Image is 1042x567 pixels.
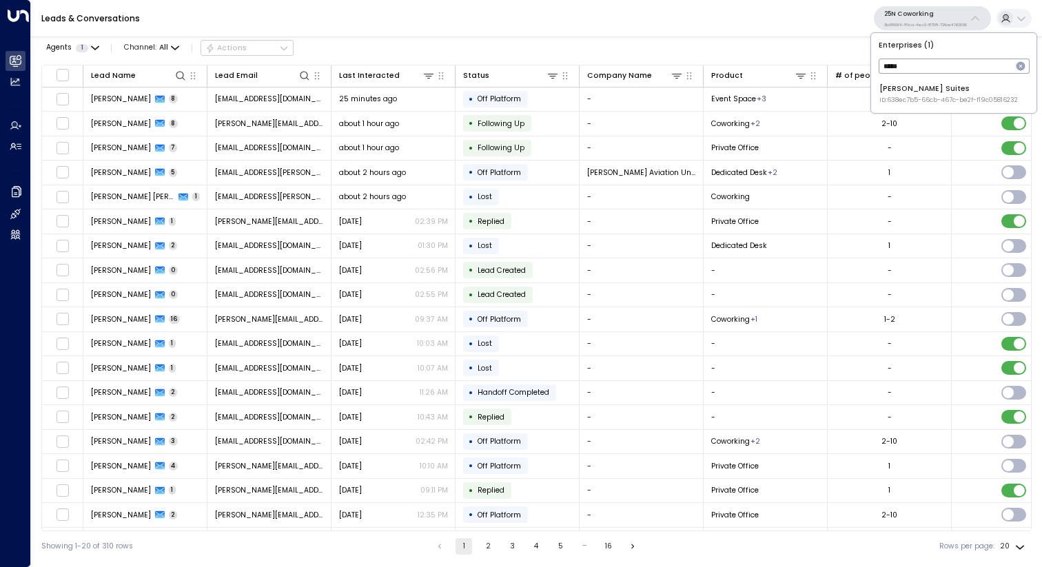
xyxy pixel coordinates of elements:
td: - [704,283,828,307]
span: Yesterday [339,240,362,251]
div: Lead Email [215,70,258,82]
span: Chase Moyer [91,167,151,178]
p: 02:56 PM [415,265,448,276]
span: 1 [169,486,176,495]
span: gabis@slhaccounting.com [215,314,324,324]
span: Aubrey Baumann [91,510,151,520]
span: russ.sher@comcast.net [215,485,324,495]
span: Replied [478,412,504,422]
button: Go to page 2 [480,538,496,555]
div: • [469,506,473,524]
div: Last Interacted [339,70,400,82]
div: • [469,310,473,328]
span: Jacob Zwiezen [91,265,151,276]
span: 8 [169,119,178,128]
span: Off Platform [478,314,521,324]
span: 2 [169,241,178,250]
td: - [580,307,704,331]
span: Toggle select row [56,215,69,228]
span: Private Office [711,461,759,471]
span: 1 [169,364,176,373]
span: Toggle select row [56,460,69,473]
span: Dedicated Desk [711,240,767,251]
span: 1 [169,217,176,226]
p: 11:26 AM [420,387,448,398]
span: about 2 hours ago [339,192,406,202]
span: Toggle select row [56,288,69,301]
span: Private Office [711,510,759,520]
div: 1 [888,167,890,178]
div: 2-10 [881,118,897,129]
td: - [580,528,704,552]
div: Lead Name [91,70,136,82]
span: 0 [169,290,178,299]
span: jacobtzwiezen@outlook.com [215,289,324,300]
span: 1 [192,192,200,201]
span: hello@getuniti.com [215,338,324,349]
span: Coworking [711,192,750,202]
span: Following Up [478,143,524,153]
div: Lead Email [215,69,311,82]
div: 1 [888,461,890,471]
span: Ludmila Maia Nelson [91,192,175,202]
span: Coworking [711,118,750,129]
p: 02:42 PM [416,436,448,446]
div: • [469,359,473,377]
span: Off Platform [478,461,521,471]
div: - [888,192,892,202]
span: Lead Created [478,289,526,300]
div: Button group with a nested menu [201,40,294,56]
div: - [888,412,892,422]
p: 10:03 AM [417,338,448,349]
span: maia.ludmila@gmail.com [215,192,324,202]
span: 3 [169,437,178,446]
span: Off Platform [478,94,521,104]
span: Toggle select row [56,362,69,375]
div: Lead Name [91,69,187,82]
p: 10:07 AM [418,363,448,373]
span: John Doe [91,363,151,373]
span: Dedicated Desk [711,167,767,178]
div: • [469,384,473,402]
span: Yesterday [339,314,362,324]
span: Toggle select all [56,68,69,81]
span: Lead Created [478,265,526,276]
span: Lost [478,240,492,251]
span: Handoff Completed [478,387,549,398]
span: 0 [169,266,178,275]
div: • [469,114,473,132]
span: Sep 17, 2025 [339,338,362,349]
td: - [580,87,704,112]
div: Company Name [587,69,684,82]
span: Lost [478,363,492,373]
span: about 2 hours ago [339,167,406,178]
span: Katie Cullen [91,436,151,446]
td: - [704,381,828,405]
span: Toggle select row [56,117,69,130]
td: - [580,454,704,478]
td: - [704,258,828,282]
span: Toggle select row [56,92,69,105]
p: Enterprises ( 1 ) [875,37,1032,53]
span: 2 [169,413,178,422]
span: Elisabeth Gavin [91,143,151,153]
span: jurijs@effodio.com [215,118,324,129]
div: 1 [888,240,890,251]
div: - [888,143,892,153]
nav: pagination navigation [431,538,642,555]
label: Rows per page: [939,541,994,552]
span: Toggle select row [56,239,69,252]
button: Go to page 3 [504,538,520,555]
div: - [888,338,892,349]
span: russ.sher@comcast.net [215,461,324,471]
span: Aug 21, 2025 [339,412,362,422]
p: 02:55 PM [415,289,448,300]
span: 1 [169,339,176,348]
td: - [580,185,704,209]
span: Aug 22, 2025 [339,289,362,300]
p: 10:43 AM [418,412,448,422]
span: Toggle select row [56,166,69,179]
span: Channel: [120,41,183,55]
span: Yesterday [339,216,362,227]
td: - [580,405,704,429]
